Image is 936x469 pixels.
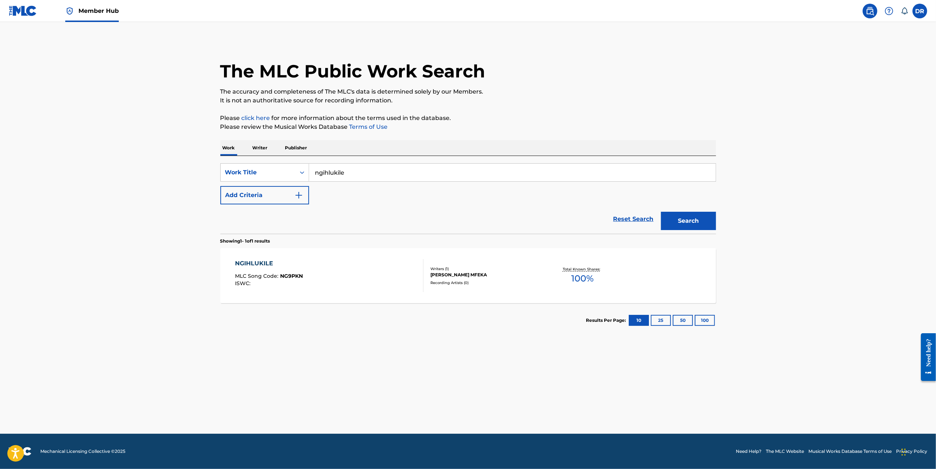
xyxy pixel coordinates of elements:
[250,140,270,156] p: Writer
[235,259,303,268] div: NGIHLUKILE
[220,96,716,105] p: It is not an authoritative source for recording information.
[225,168,291,177] div: Work Title
[571,272,594,285] span: 100 %
[896,448,927,455] a: Privacy Policy
[220,87,716,96] p: The accuracy and completeness of The MLC's data is determined solely by our Members.
[651,315,671,326] button: 25
[808,448,892,455] a: Musical Works Database Terms of Use
[629,315,649,326] button: 10
[430,266,541,272] div: Writers ( 1 )
[280,273,303,279] span: NG9PKN
[78,7,119,15] span: Member Hub
[563,266,602,272] p: Total Known Shares:
[348,123,388,130] a: Terms of Use
[9,6,37,16] img: MLC Logo
[220,114,716,123] p: Please for more information about the terms used in the database.
[610,211,657,227] a: Reset Search
[294,191,303,200] img: 9d2ae6d4665cec9f34b9.svg
[586,317,628,324] p: Results Per Page:
[65,7,74,15] img: Top Rightsholder
[866,7,874,15] img: search
[695,315,715,326] button: 100
[235,273,280,279] span: MLC Song Code :
[885,7,893,15] img: help
[235,280,252,287] span: ISWC :
[766,448,804,455] a: The MLC Website
[283,140,309,156] p: Publisher
[673,315,693,326] button: 50
[220,60,485,82] h1: The MLC Public Work Search
[901,7,908,15] div: Notifications
[220,123,716,131] p: Please review the Musical Works Database
[863,4,877,18] a: Public Search
[882,4,896,18] div: Help
[902,441,906,463] div: Drag
[220,140,237,156] p: Work
[220,163,716,234] form: Search Form
[661,212,716,230] button: Search
[40,448,125,455] span: Mechanical Licensing Collective © 2025
[430,280,541,286] div: Recording Artists ( 0 )
[242,114,270,121] a: click here
[736,448,761,455] a: Need Help?
[220,248,716,303] a: NGIHLUKILEMLC Song Code:NG9PKNISWC:Writers (1)[PERSON_NAME] MFEKARecording Artists (0)Total Known...
[913,4,927,18] div: User Menu
[899,434,936,469] iframe: Chat Widget
[9,447,32,456] img: logo
[430,272,541,278] div: [PERSON_NAME] MFEKA
[915,328,936,387] iframe: Resource Center
[220,238,270,244] p: Showing 1 - 1 of 1 results
[220,186,309,204] button: Add Criteria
